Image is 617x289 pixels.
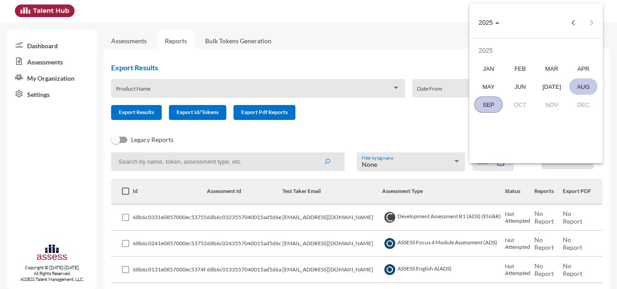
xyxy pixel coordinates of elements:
[582,14,600,32] button: Next year
[505,60,536,78] td: February 2025
[474,78,503,95] div: MAY
[569,78,598,95] div: AUG
[473,41,599,60] td: 2025
[538,78,566,95] div: [DATE]
[473,78,505,96] td: May 2025
[505,96,536,114] td: October 2025
[536,60,568,78] td: March 2025
[538,96,566,113] div: NOV
[536,96,568,114] td: November 2025
[473,60,505,78] td: January 2025
[505,78,536,96] td: June 2025
[568,78,599,96] td: August 2025
[569,96,598,113] div: DEC
[472,14,507,32] button: Choose date
[564,14,582,32] button: Previous year
[479,19,493,27] span: 2025
[473,96,505,114] td: September 2025
[568,96,599,114] td: December 2025
[474,60,503,77] div: JAN
[506,60,534,77] div: FEB
[536,78,568,96] td: July 2025
[474,96,503,113] div: SEP
[506,96,534,113] div: OCT
[568,60,599,78] td: April 2025
[569,60,598,77] div: APR
[538,60,566,77] div: MAR
[506,78,534,95] div: JUN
